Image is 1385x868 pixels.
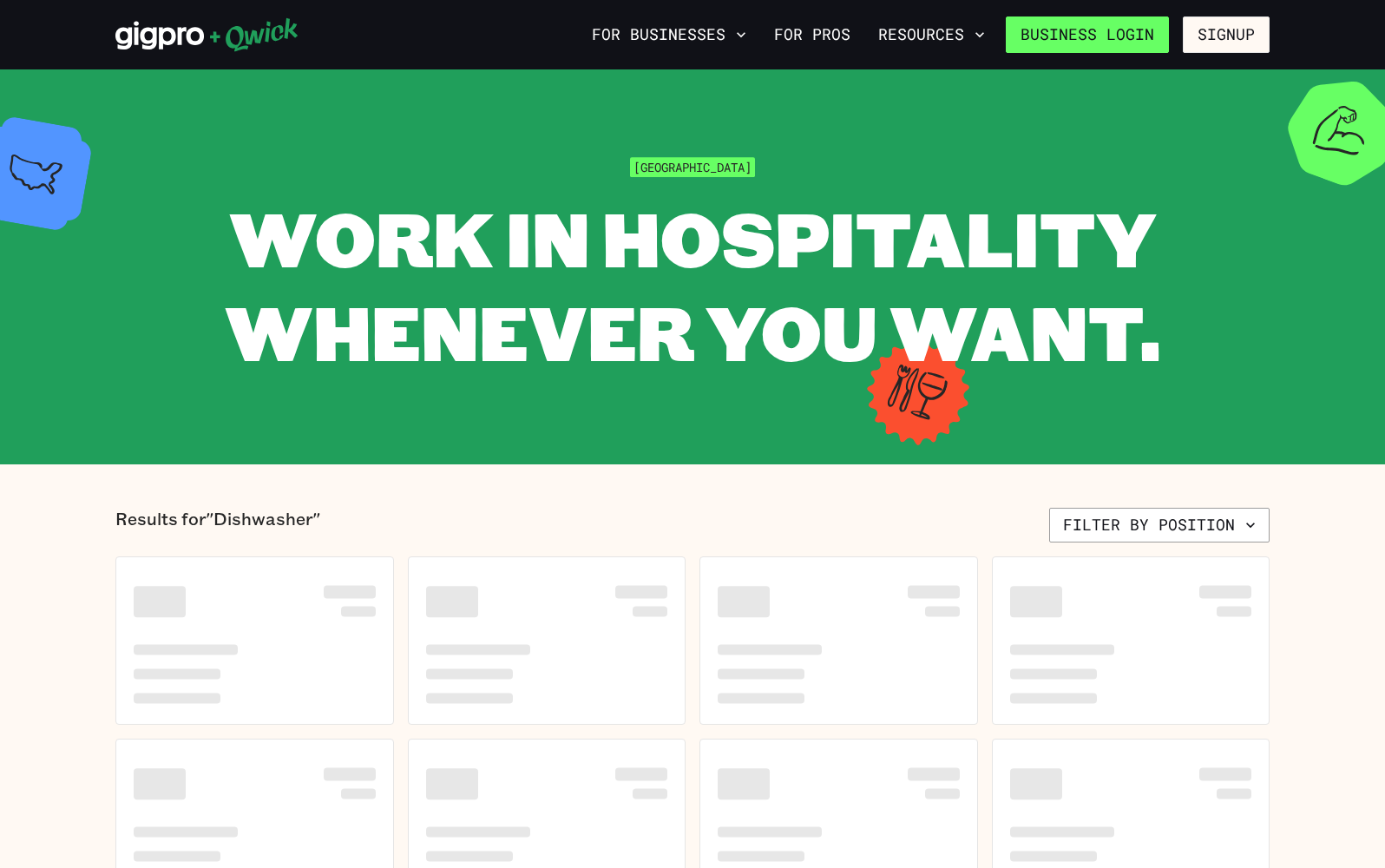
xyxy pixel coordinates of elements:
button: Signup [1183,16,1270,53]
span: WORK IN HOSPITALITY WHENEVER YOU WANT. [225,187,1160,381]
a: For Pros [767,20,857,49]
button: Filter by position [1049,508,1270,542]
span: [GEOGRAPHIC_DATA] [630,157,755,177]
button: For Businesses [585,20,753,49]
p: Results for "Dishwasher" [115,508,320,542]
button: Resources [871,20,992,49]
a: Business Login [1006,16,1169,53]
